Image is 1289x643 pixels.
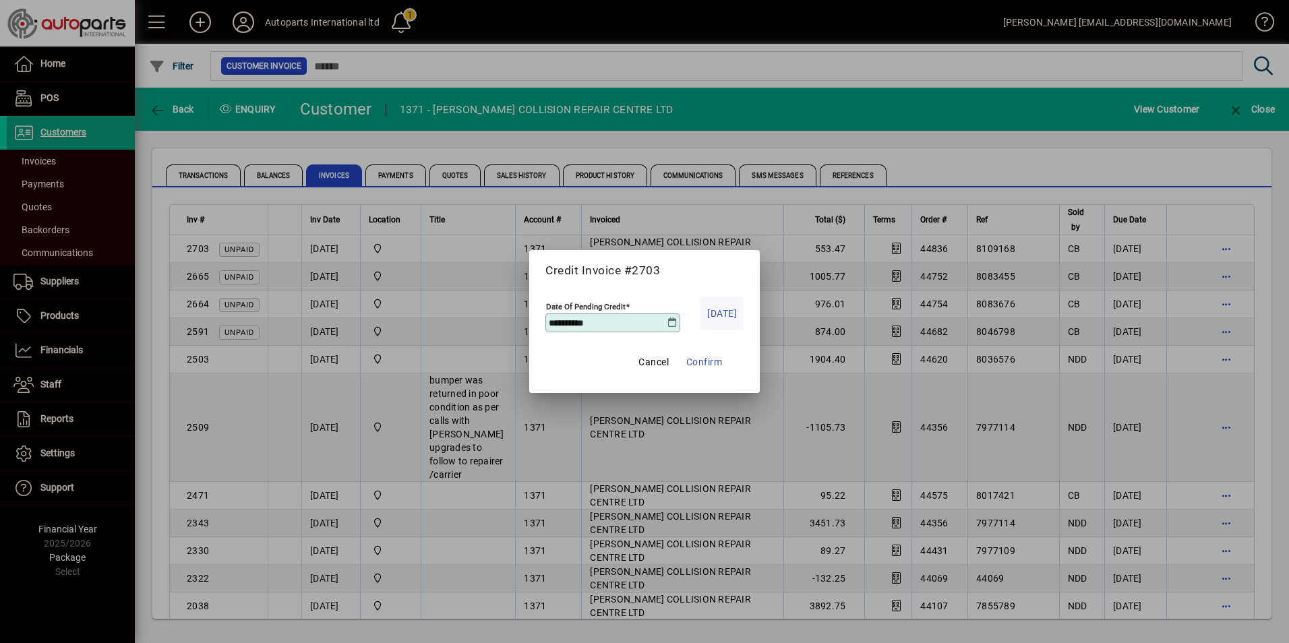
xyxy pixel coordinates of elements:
button: [DATE] [700,297,744,330]
span: Cancel [638,354,669,370]
h5: Credit Invoice #2703 [545,264,744,278]
mat-label: Date Of Pending Credit [546,302,626,311]
button: Confirm [681,350,728,374]
span: Confirm [686,354,723,370]
button: Cancel [632,350,676,374]
span: [DATE] [707,305,737,321]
